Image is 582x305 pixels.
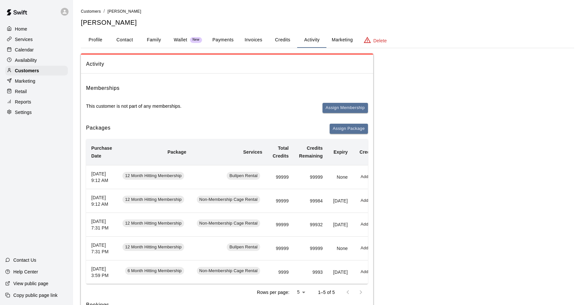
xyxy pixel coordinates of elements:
[358,219,371,229] button: Add
[91,146,112,159] b: Purchase Date
[13,292,57,298] p: Copy public page link
[81,18,574,27] h5: [PERSON_NAME]
[197,220,260,227] span: Non-Membership Cage Rental
[360,149,391,155] b: Credit Actions
[268,236,294,260] td: 99999
[5,45,68,55] a: Calendar
[81,32,110,48] button: Profile
[86,236,117,260] th: [DATE] 7:31 PM
[268,260,294,284] td: 9999
[5,66,68,76] a: Customers
[15,47,34,53] p: Calendar
[122,198,186,203] a: 12 Month Hitting Membership
[268,213,294,236] td: 99999
[227,173,260,179] span: Bullpen Rental
[197,197,260,203] span: Non-Membership Cage Rental
[139,32,169,48] button: Family
[122,197,184,203] span: 12 Month Hitting Membership
[86,60,368,68] span: Activity
[326,32,358,48] button: Marketing
[294,236,328,260] td: 99999
[358,243,371,253] button: Add
[257,289,289,296] p: Rows per page:
[81,8,574,15] nav: breadcrumb
[168,149,186,155] b: Package
[292,287,308,297] div: 5
[294,165,328,189] td: 99999
[334,149,348,155] b: Expiry
[81,8,101,14] a: Customers
[122,245,186,250] a: 12 Month Hitting Membership
[104,8,105,15] li: /
[86,165,117,189] th: [DATE] 9:12 AM
[197,268,260,274] span: Non-Membership Cage Rental
[358,196,371,206] button: Add
[294,189,328,213] td: 99984
[86,124,110,134] h6: Packages
[122,173,184,179] span: 12 Month Hitting Membership
[294,213,328,236] td: 99932
[15,88,27,95] p: Retail
[328,236,353,260] td: None
[122,244,184,250] span: 12 Month Hitting Membership
[15,26,27,32] p: Home
[110,32,139,48] button: Contact
[122,221,186,227] a: 12 Month Hitting Membership
[86,84,120,92] h6: Memberships
[15,109,32,116] p: Settings
[297,32,326,48] button: Activity
[227,244,260,250] span: Bullpen Rental
[239,32,268,48] button: Invoices
[108,9,141,14] span: [PERSON_NAME]
[5,107,68,117] a: Settings
[268,165,294,189] td: 99999
[13,257,36,263] p: Contact Us
[5,87,68,96] a: Retail
[15,57,37,63] p: Availability
[190,38,202,42] span: New
[299,146,323,159] b: Credits Remaining
[5,97,68,107] a: Reports
[86,260,117,284] th: [DATE] 3:59 PM
[15,36,33,43] p: Services
[273,146,289,159] b: Total Credits
[15,67,39,74] p: Customers
[323,103,368,113] button: Assign Membership
[268,32,297,48] button: Credits
[81,9,101,14] span: Customers
[358,267,371,277] button: Add
[125,268,184,274] span: 6 Month Hitting Membership
[86,139,396,284] table: simple table
[330,124,368,134] button: Assign Package
[86,189,117,213] th: [DATE] 9:12 AM
[5,55,68,65] a: Availability
[5,24,68,34] a: Home
[358,172,371,182] button: Add
[81,32,574,48] div: basic tabs example
[174,36,187,43] p: Wallet
[15,99,31,105] p: Reports
[328,189,353,213] td: [DATE]
[13,280,48,287] p: View public page
[122,220,184,227] span: 12 Month Hitting Membership
[318,289,335,296] p: 1–5 of 5
[328,260,353,284] td: [DATE]
[328,213,353,236] td: [DATE]
[5,35,68,44] a: Services
[373,37,387,44] p: Delete
[86,213,117,236] th: [DATE] 7:31 PM
[5,76,68,86] a: Marketing
[15,78,35,84] p: Marketing
[328,165,353,189] td: None
[207,32,239,48] button: Payments
[122,174,186,179] a: 12 Month Hitting Membership
[243,149,262,155] b: Services
[268,189,294,213] td: 99999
